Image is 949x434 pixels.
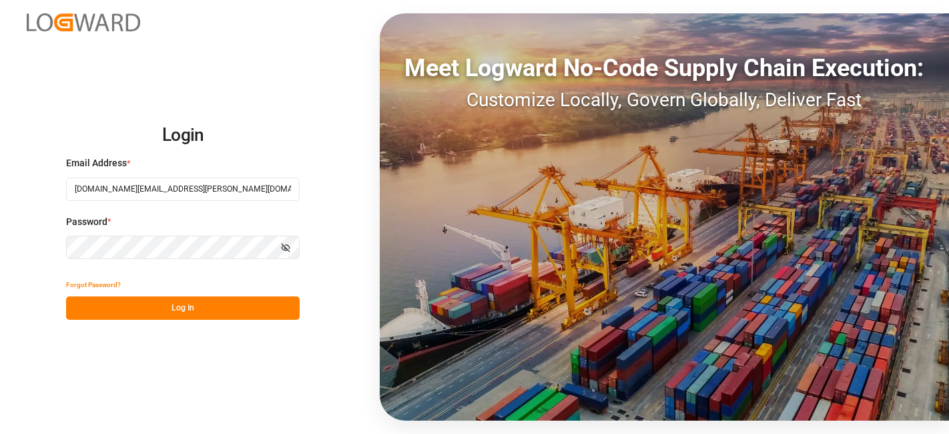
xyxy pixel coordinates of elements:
[66,156,127,170] span: Email Address
[66,178,300,201] input: Enter your email
[66,114,300,157] h2: Login
[27,13,140,31] img: Logward_new_orange.png
[380,86,949,114] div: Customize Locally, Govern Globally, Deliver Fast
[66,273,121,296] button: Forgot Password?
[66,215,107,229] span: Password
[66,296,300,320] button: Log In
[380,50,949,86] div: Meet Logward No-Code Supply Chain Execution:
